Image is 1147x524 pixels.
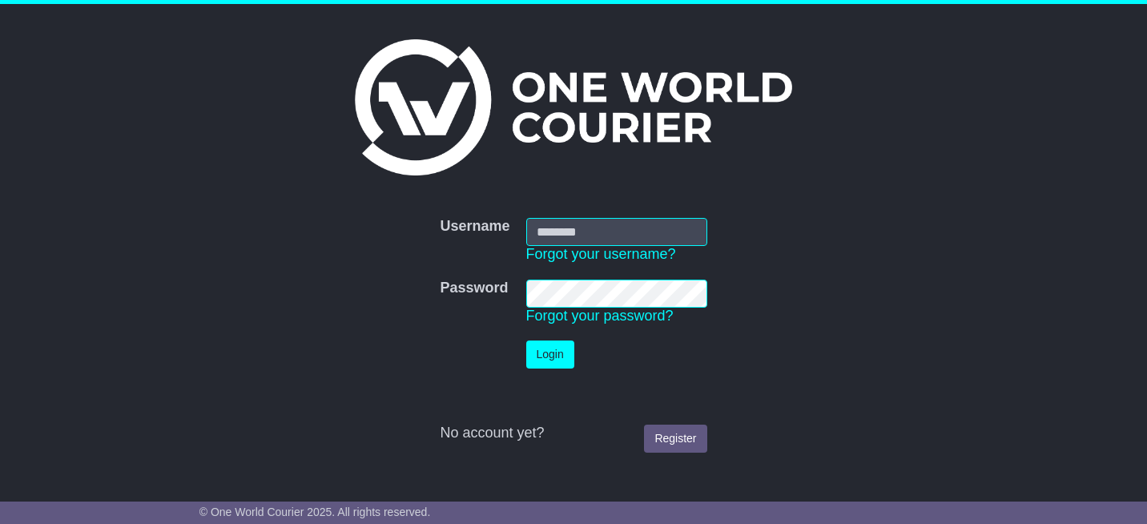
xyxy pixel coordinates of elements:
[440,425,706,442] div: No account yet?
[644,425,706,453] a: Register
[440,218,509,236] label: Username
[526,246,676,262] a: Forgot your username?
[440,280,508,297] label: Password
[526,341,574,369] button: Login
[526,308,674,324] a: Forgot your password?
[355,39,792,175] img: One World
[199,506,431,518] span: © One World Courier 2025. All rights reserved.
